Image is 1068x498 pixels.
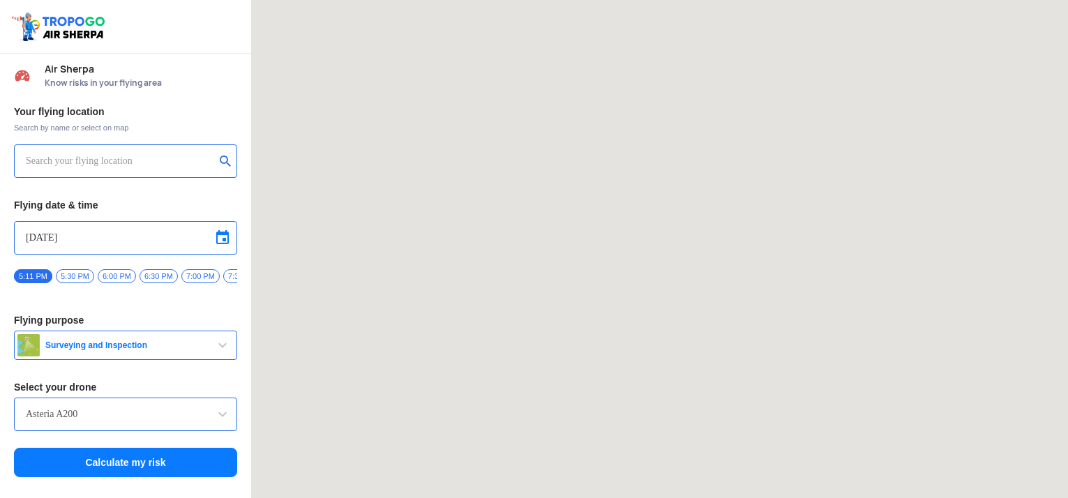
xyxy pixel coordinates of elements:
[140,269,178,283] span: 6:30 PM
[223,269,262,283] span: 7:30 PM
[26,406,225,423] input: Search by name or Brand
[14,122,237,133] span: Search by name or select on map
[45,77,237,89] span: Know risks in your flying area
[14,331,237,360] button: Surveying and Inspection
[26,153,215,169] input: Search your flying location
[10,10,110,43] img: ic_tgdronemaps.svg
[181,269,220,283] span: 7:00 PM
[56,269,94,283] span: 5:30 PM
[14,67,31,84] img: Risk Scores
[14,315,237,325] h3: Flying purpose
[40,340,214,351] span: Surveying and Inspection
[26,229,225,246] input: Select Date
[14,382,237,392] h3: Select your drone
[14,107,237,116] h3: Your flying location
[98,269,136,283] span: 6:00 PM
[14,448,237,477] button: Calculate my risk
[17,334,40,356] img: survey.png
[14,200,237,210] h3: Flying date & time
[45,63,237,75] span: Air Sherpa
[14,269,52,283] span: 5:11 PM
